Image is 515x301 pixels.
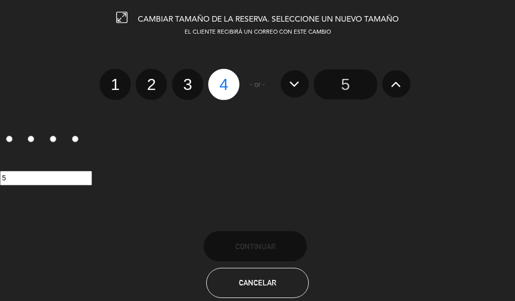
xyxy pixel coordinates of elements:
[250,79,265,90] span: - or -
[208,69,239,100] label: 4
[50,136,56,142] input: 3
[44,132,66,149] label: 3
[239,278,276,287] span: Cancelar
[22,132,44,149] label: 2
[6,136,13,142] input: 1
[100,69,131,100] label: 1
[66,132,88,149] label: 4
[185,30,331,35] span: EL CLIENTE RECIBIRÁ UN CORREO CON ESTE CAMBIO
[136,69,167,100] label: 2
[72,136,78,142] input: 4
[28,136,34,142] input: 2
[138,16,399,24] span: CAMBIAR TAMAÑO DE LA RESERVA. SELECCIONE UN NUEVO TAMAÑO
[172,69,203,100] label: 3
[204,231,307,261] button: Continuar
[206,268,309,298] button: Cancelar
[235,242,276,251] span: Continuar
